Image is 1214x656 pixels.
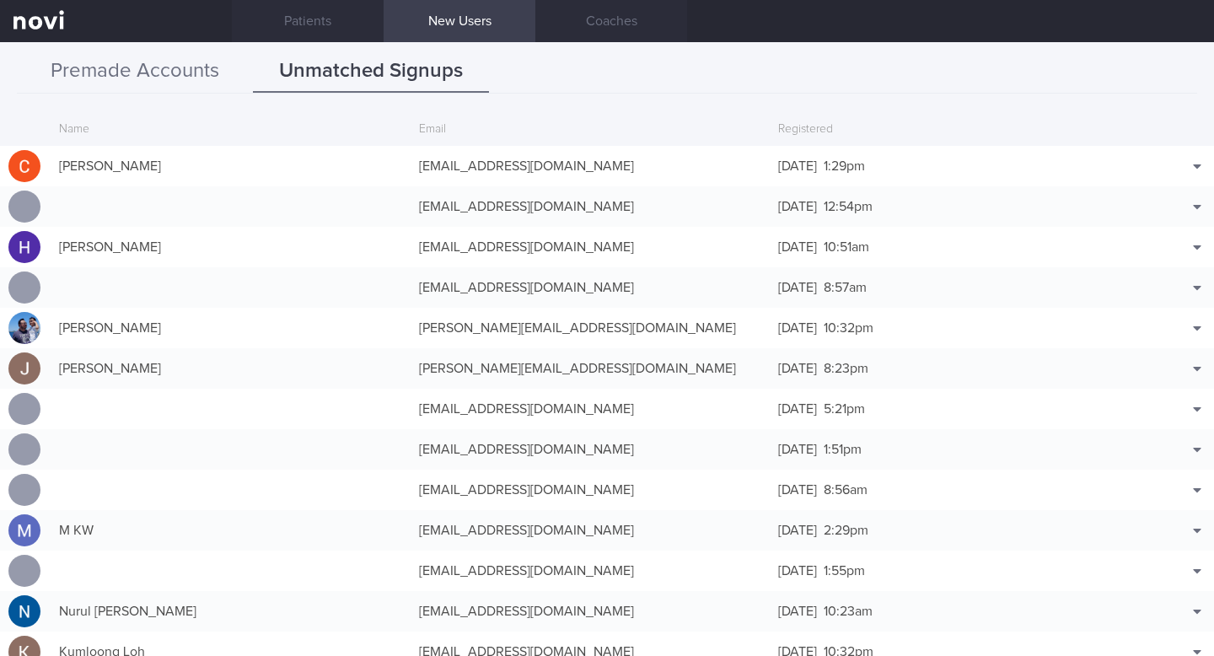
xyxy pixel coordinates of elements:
span: [DATE] [778,564,817,578]
div: [EMAIL_ADDRESS][DOMAIN_NAME] [411,149,771,183]
div: [EMAIL_ADDRESS][DOMAIN_NAME] [411,473,771,507]
span: [DATE] [778,321,817,335]
div: [PERSON_NAME][EMAIL_ADDRESS][DOMAIN_NAME] [411,311,771,345]
span: 1:29pm [824,159,865,173]
div: [PERSON_NAME][EMAIL_ADDRESS][DOMAIN_NAME] [411,352,771,385]
div: [PERSON_NAME] [51,149,411,183]
div: [PERSON_NAME] [51,230,411,264]
div: Email [411,114,771,146]
span: [DATE] [778,402,817,416]
button: Unmatched Signups [253,51,489,93]
span: 2:29pm [824,524,868,537]
div: [EMAIL_ADDRESS][DOMAIN_NAME] [411,554,771,588]
span: [DATE] [778,605,817,618]
span: 5:21pm [824,402,865,416]
span: 10:23am [824,605,873,618]
span: [DATE] [778,200,817,213]
div: [EMAIL_ADDRESS][DOMAIN_NAME] [411,433,771,466]
div: [EMAIL_ADDRESS][DOMAIN_NAME] [411,514,771,547]
div: M KW [51,514,411,547]
span: 8:23pm [824,362,868,375]
span: [DATE] [778,483,817,497]
span: [DATE] [778,443,817,456]
div: [EMAIL_ADDRESS][DOMAIN_NAME] [411,271,771,304]
div: [EMAIL_ADDRESS][DOMAIN_NAME] [411,594,771,628]
span: [DATE] [778,524,817,537]
span: [DATE] [778,240,817,254]
div: Name [51,114,411,146]
span: 10:51am [824,240,869,254]
span: [DATE] [778,281,817,294]
div: [PERSON_NAME] [51,352,411,385]
span: 8:57am [824,281,867,294]
span: 1:55pm [824,564,865,578]
div: [EMAIL_ADDRESS][DOMAIN_NAME] [411,392,771,426]
span: [DATE] [778,159,817,173]
span: 10:32pm [824,321,873,335]
span: 12:54pm [824,200,873,213]
div: [PERSON_NAME] [51,311,411,345]
span: 1:51pm [824,443,862,456]
div: [EMAIL_ADDRESS][DOMAIN_NAME] [411,230,771,264]
span: [DATE] [778,362,817,375]
div: [EMAIL_ADDRESS][DOMAIN_NAME] [411,190,771,223]
button: Premade Accounts [17,51,253,93]
div: Registered [770,114,1130,146]
div: Nurul [PERSON_NAME] [51,594,411,628]
span: 8:56am [824,483,868,497]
